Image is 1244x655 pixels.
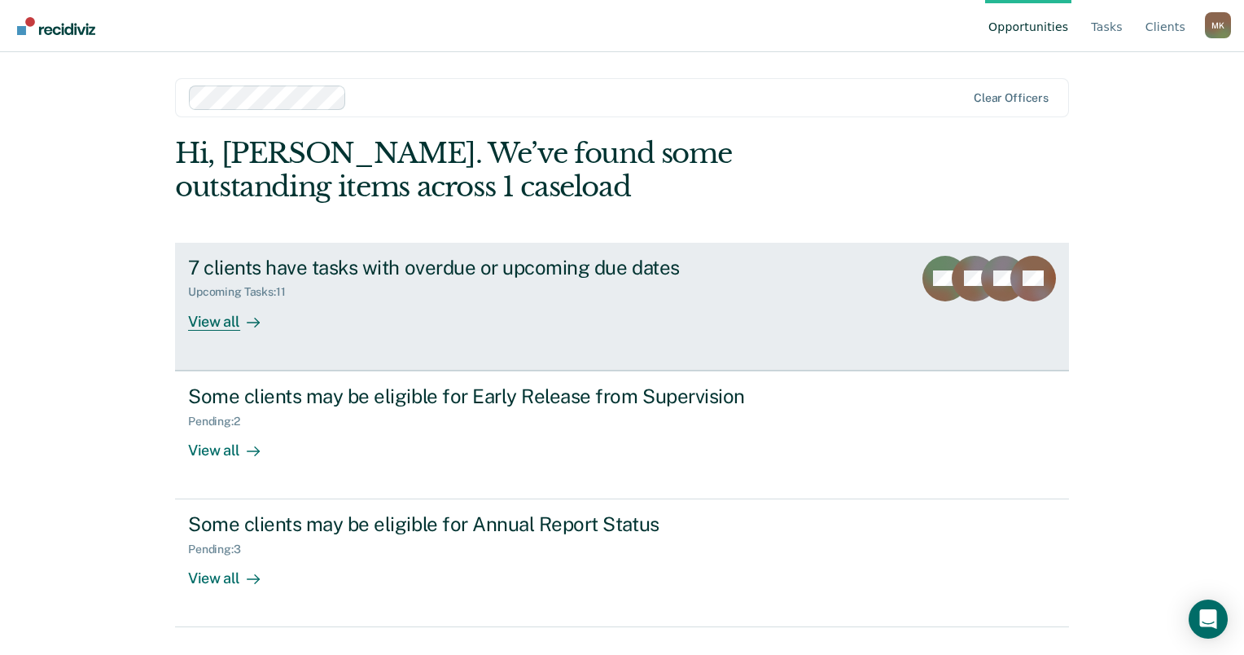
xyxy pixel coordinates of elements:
[17,17,95,35] img: Recidiviz
[974,91,1049,105] div: Clear officers
[175,243,1069,371] a: 7 clients have tasks with overdue or upcoming due datesUpcoming Tasks:11View all
[1189,600,1228,639] div: Open Intercom Messenger
[188,299,279,331] div: View all
[188,428,279,459] div: View all
[1205,12,1231,38] button: Profile dropdown button
[175,499,1069,627] a: Some clients may be eligible for Annual Report StatusPending:3View all
[188,543,254,556] div: Pending : 3
[188,415,253,429] div: Pending : 2
[188,285,299,299] div: Upcoming Tasks : 11
[1205,12,1231,38] div: M K
[175,137,890,204] div: Hi, [PERSON_NAME]. We’ve found some outstanding items across 1 caseload
[175,371,1069,499] a: Some clients may be eligible for Early Release from SupervisionPending:2View all
[188,256,760,279] div: 7 clients have tasks with overdue or upcoming due dates
[188,385,760,408] div: Some clients may be eligible for Early Release from Supervision
[188,556,279,588] div: View all
[188,512,760,536] div: Some clients may be eligible for Annual Report Status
